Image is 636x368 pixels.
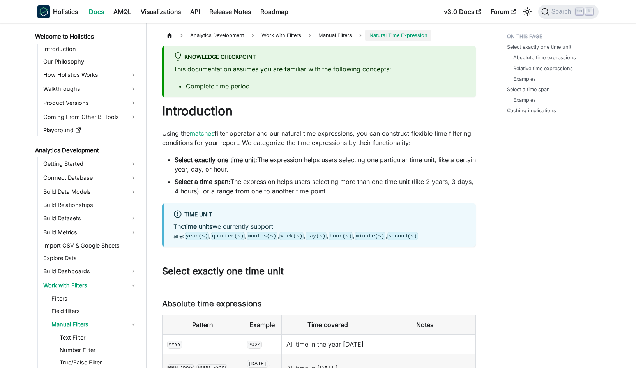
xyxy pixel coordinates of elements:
[184,223,212,230] strong: time units
[41,97,140,109] a: Product Versions
[256,5,293,18] a: Roadmap
[175,177,476,196] li: The expression helps users selecting more than one time unit (like 2 years, 3 days, 4 hours), or ...
[84,5,109,18] a: Docs
[247,341,262,349] code: 2024
[41,265,140,278] a: Build Dashboards
[211,232,245,240] code: quarter(s)
[41,125,140,136] a: Playground
[57,332,140,343] a: Text Filter
[186,82,250,90] a: Complete time period
[41,279,140,292] a: Work with Filters
[49,306,140,317] a: Field filters
[513,96,536,104] a: Examples
[175,178,230,186] strong: Select a time span:
[281,334,374,354] td: All time in the year [DATE]
[279,232,304,240] code: week(s)
[173,222,466,241] p: The we currently support are: , , , , , , ,
[136,5,185,18] a: Visualizations
[355,232,385,240] code: minute(s)
[162,30,177,41] a: Home page
[549,8,576,15] span: Search
[37,5,78,18] a: HolisticsHolistics
[162,129,476,147] p: Using the filter operator and our natural time expressions, you can construct flexible time filte...
[247,360,268,368] code: [DATE]
[314,30,356,41] span: Manual Filters
[109,5,136,18] a: AMQL
[49,318,140,331] a: Manual Filters
[185,232,209,240] code: year(s)
[41,56,140,67] a: Our Philosophy
[538,5,599,19] button: Search (Ctrl+K)
[439,5,486,18] a: v3.0 Docs
[162,103,476,119] h1: Introduction
[585,8,593,15] kbd: K
[162,30,476,41] nav: Breadcrumbs
[41,212,140,225] a: Build Datasets
[387,232,418,240] code: second(s)
[41,240,140,251] a: Import CSV & Google Sheets
[190,129,214,137] a: matches
[173,210,466,220] div: Time unit
[41,253,140,264] a: Explore Data
[41,111,140,123] a: Coming From Other BI Tools
[173,52,466,62] div: Knowledge Checkpoint
[175,155,476,174] li: The expression helps users selecting one particular time unit, like a certain year, day, or hour.
[281,315,374,334] th: Time covered
[41,83,140,95] a: Walkthroughs
[507,107,556,114] a: Caching implications
[167,341,182,349] code: YYYY
[41,69,140,81] a: How Holistics Works
[247,232,277,240] code: months(s)
[513,75,536,83] a: Examples
[365,30,431,41] span: Natural Time Expression
[41,186,140,198] a: Build Data Models
[486,5,521,18] a: Forum
[175,156,257,164] strong: Select exactly one time unit:
[513,54,576,61] a: Absolute time expressions
[33,31,140,42] a: Welcome to Holistics
[513,65,573,72] a: Relative time expressions
[49,293,140,304] a: Filters
[41,226,140,239] a: Build Metrics
[30,23,147,368] nav: Docs sidebar
[186,30,248,41] span: Analytics Development
[53,7,78,16] b: Holistics
[41,172,140,184] a: Connect Database
[258,30,305,41] span: Work with Filters
[507,43,571,51] a: Select exactly one time unit
[41,44,140,55] a: Introduction
[163,315,242,334] th: Pattern
[185,5,205,18] a: API
[37,5,50,18] img: Holistics
[521,5,534,18] button: Switch between dark and light mode (currently light mode)
[507,86,550,93] a: Select a time span
[329,232,353,240] code: hour(s)
[41,157,140,170] a: Getting Started
[57,345,140,356] a: Number Filter
[41,200,140,211] a: Build Relationships
[33,145,140,156] a: Analytics Development
[205,5,256,18] a: Release Notes
[306,232,327,240] code: day(s)
[162,299,476,309] h3: Absolute time expressions
[173,64,466,74] p: This documentation assumes you are familiar with the following concepts:
[242,315,282,334] th: Example
[162,265,476,280] h2: Select exactly one time unit
[374,315,476,334] th: Notes
[57,357,140,368] a: True/False Filter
